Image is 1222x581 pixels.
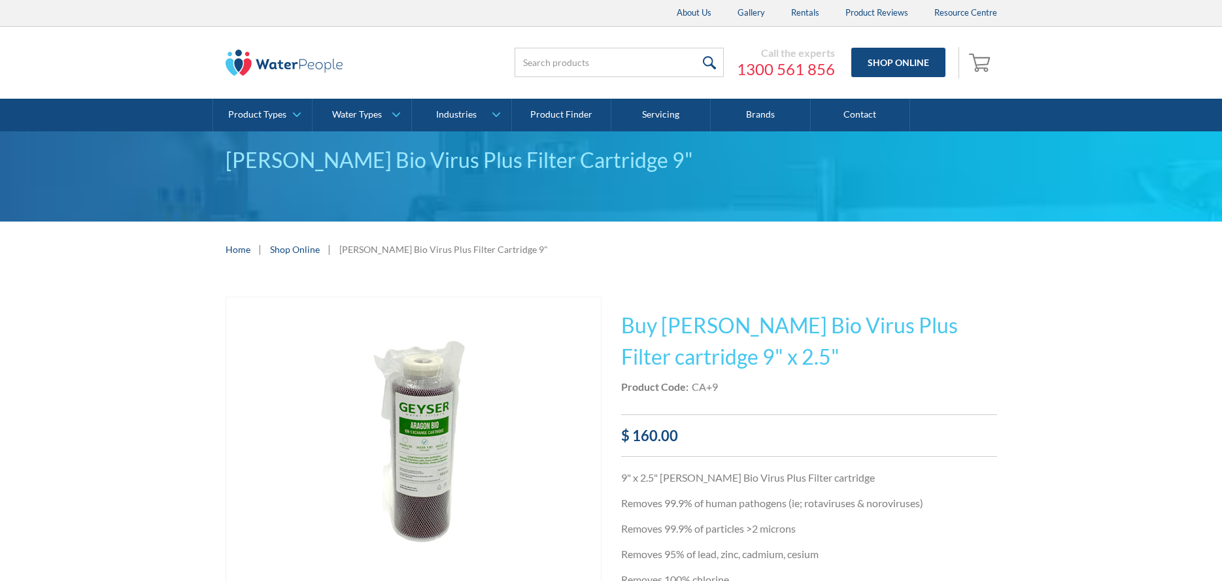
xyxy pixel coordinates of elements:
div: Industries [436,109,477,120]
div: $ 160.00 [621,425,997,446]
a: Shop Online [851,48,945,77]
div: CA+9 [692,379,718,395]
a: Home [226,242,250,256]
div: | [326,241,333,257]
a: Open cart [966,47,997,78]
a: Brands [711,99,810,131]
img: The Water People [226,50,343,76]
input: Search products [515,48,724,77]
p: 9" x 2.5" [PERSON_NAME] Bio Virus Plus Filter cartridge [621,470,997,486]
div: Product Types [228,109,286,120]
p: Removes 95% of lead, zinc, cadmium, cesium [621,546,997,562]
div: | [257,241,263,257]
div: [PERSON_NAME] Bio Virus Plus Filter Cartridge 9" [226,144,997,176]
a: Product Types [213,99,312,131]
div: Water Types [332,109,382,120]
a: Water Types [313,99,411,131]
strong: Product Code: [621,380,688,393]
p: Removes 99.9% of particles >2 microns [621,521,997,537]
h1: Buy [PERSON_NAME] Bio Virus Plus Filter cartridge 9" x 2.5" [621,310,997,373]
div: Call the experts [737,46,835,59]
a: Shop Online [270,242,320,256]
a: Product Finder [512,99,611,131]
a: Industries [412,99,511,131]
div: [PERSON_NAME] Bio Virus Plus Filter Cartridge 9" [339,242,548,256]
a: Contact [811,99,910,131]
img: shopping cart [969,52,994,73]
a: Servicing [611,99,711,131]
a: 1300 561 856 [737,59,835,79]
p: Removes 99.9% of human pathogens (ie; rotaviruses & noroviruses) [621,495,997,511]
